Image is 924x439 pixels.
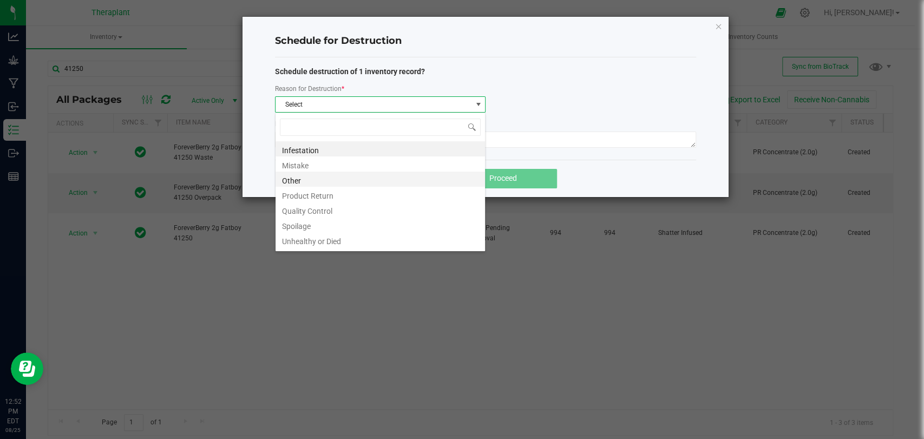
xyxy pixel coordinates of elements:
[449,169,557,188] button: Proceed
[275,67,425,76] strong: Schedule destruction of 1 inventory record?
[489,174,517,182] span: Proceed
[275,84,344,94] label: Reason for Destruction
[275,34,696,48] h4: Schedule for Destruction
[276,97,471,112] span: Select
[11,352,43,385] iframe: Resource center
